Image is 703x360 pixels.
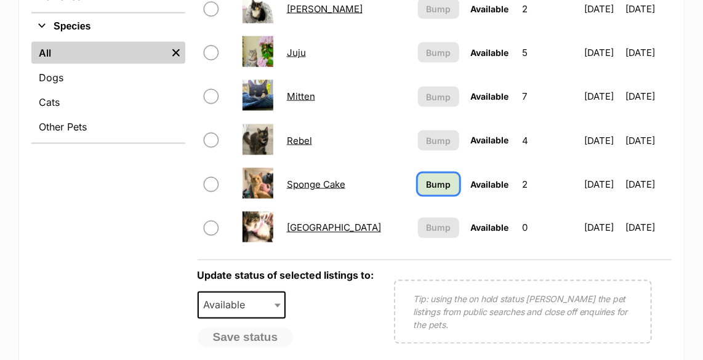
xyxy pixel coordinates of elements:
td: 7 [518,75,578,118]
span: Available [199,297,258,314]
span: Bump [427,2,451,15]
td: [DATE] [625,207,670,249]
img: Mitten [243,80,273,111]
a: Other Pets [31,116,185,138]
span: Bump [427,178,451,191]
span: Bump [427,222,451,234]
span: Bump [427,46,451,59]
button: Species [31,18,185,34]
td: [DATE] [579,31,624,74]
td: [DATE] [579,207,624,249]
td: [DATE] [625,163,670,206]
td: 2 [518,163,578,206]
span: Bump [427,90,451,103]
span: Available [470,135,508,145]
button: Bump [418,87,459,107]
button: Save status [198,328,294,348]
button: Bump [418,42,459,63]
a: [PERSON_NAME] [287,3,363,15]
button: Bump [418,218,459,238]
span: Available [470,91,508,102]
a: Mitten [287,90,315,102]
label: Update status of selected listings to: [198,270,374,282]
span: Available [470,47,508,58]
span: Available [470,179,508,190]
a: [GEOGRAPHIC_DATA] [287,222,381,234]
td: [DATE] [625,75,670,118]
button: Bump [418,130,459,151]
a: Bump [418,174,459,195]
a: Remove filter [167,42,185,64]
td: [DATE] [625,31,670,74]
td: 0 [518,207,578,249]
a: Sponge Cake [287,178,345,190]
a: All [31,42,167,64]
p: Tip: using the on hold status [PERSON_NAME] the pet listings from public searches and close off e... [414,293,632,332]
td: [DATE] [625,119,670,162]
td: [DATE] [579,163,624,206]
td: [DATE] [579,75,624,118]
span: Available [470,4,508,14]
div: Species [31,39,185,143]
span: Available [198,292,286,319]
span: Available [470,223,508,233]
td: [DATE] [579,119,624,162]
td: 4 [518,119,578,162]
a: Rebel [287,135,312,146]
td: 5 [518,31,578,74]
a: Cats [31,91,185,113]
a: Juju [287,47,306,58]
span: Bump [427,134,451,147]
a: Dogs [31,66,185,89]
